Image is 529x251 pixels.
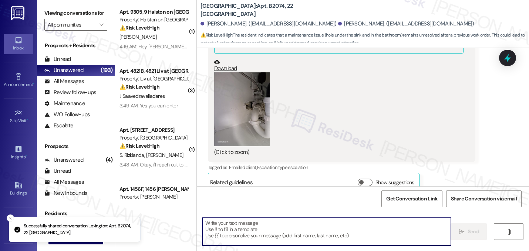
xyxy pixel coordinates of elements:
[446,190,522,207] button: Share Conversation via email
[27,117,28,122] span: •
[26,153,27,158] span: •
[119,83,159,90] strong: ⚠️ Risk Level: High
[4,179,33,199] a: Buildings
[451,195,517,203] span: Share Conversation via email
[119,185,188,193] div: Apt. 1456F, 1456 [PERSON_NAME]
[119,126,188,134] div: Apt. [STREET_ADDRESS]
[119,193,188,201] div: Property: [PERSON_NAME]
[99,65,114,76] div: (193)
[44,156,84,164] div: Unanswered
[44,167,71,175] div: Unread
[37,42,115,49] div: Prospects + Residents
[506,229,512,235] i: 
[37,210,115,217] div: Residents
[7,214,14,222] button: Close toast
[99,22,103,28] i: 
[119,43,491,50] div: 4:19 AM: Hey [PERSON_NAME] Following up on Apt 9305 telephone conversation regarding move out on ...
[119,93,165,99] span: I. Saavedravalladares
[37,142,115,150] div: Prospects
[451,223,487,240] button: Send
[48,19,95,31] input: All communities
[44,178,84,186] div: All Messages
[4,216,33,235] a: Leads
[44,100,85,107] div: Maintenance
[208,162,475,173] div: Tagged as:
[119,8,188,16] div: Apt. 9305, 9 Halston on [GEOGRAPHIC_DATA]
[214,72,270,146] button: Zoom image
[146,152,183,158] span: [PERSON_NAME]
[24,223,134,236] p: Successfully shared conversation Lexington: Apt. B2074, 22 [GEOGRAPHIC_DATA]
[119,134,188,142] div: Property: [GEOGRAPHIC_DATA]
[44,122,73,130] div: Escalate
[119,67,188,75] div: Apt. 4821B, 4821 Liv at [GEOGRAPHIC_DATA]
[11,6,26,20] img: ResiDesk Logo
[201,2,348,18] b: [GEOGRAPHIC_DATA]: Apt. B2074, 22 [GEOGRAPHIC_DATA]
[119,152,146,158] span: S. Rizkianda
[104,154,115,166] div: (4)
[201,20,337,28] div: [PERSON_NAME]. ([EMAIL_ADDRESS][DOMAIN_NAME])
[214,148,464,156] div: (Click to zoom)
[44,189,87,197] div: New Inbounds
[119,75,188,83] div: Property: Liv at [GEOGRAPHIC_DATA]
[119,34,156,40] span: [PERSON_NAME]
[381,190,442,207] button: Get Conversation Link
[468,228,479,235] span: Send
[44,66,84,74] div: Unanswered
[201,32,232,38] strong: ⚠️ Risk Level: High
[119,142,159,149] strong: ⚠️ Risk Level: High
[33,81,34,86] span: •
[4,143,33,163] a: Insights •
[375,179,414,186] label: Show suggestions
[119,161,247,168] div: 3:48 AM: Okay, i'll reach out to them. Thanks for the update!
[257,164,308,171] span: Escalation type escalation
[44,55,71,63] div: Unread
[44,78,84,85] div: All Messages
[44,111,90,118] div: WO Follow-ups
[4,107,33,127] a: Site Visit •
[229,164,257,171] span: Emailed client ,
[201,31,529,47] span: : The resident indicates that a maintenance issue (hole under the sink and in the bathroom) remai...
[44,7,107,19] label: Viewing conversations for
[119,102,178,109] div: 3:49 AM: Yes you can enter
[214,59,464,72] a: Download
[4,34,33,54] a: Inbox
[386,195,437,203] span: Get Conversation Link
[202,218,451,245] textarea: To enrich screen reader interactions, please activate Accessibility in Grammarly extension settings
[44,89,96,96] div: Review follow-ups
[119,16,188,24] div: Property: Halston on [GEOGRAPHIC_DATA]
[338,20,474,28] div: [PERSON_NAME]. ([EMAIL_ADDRESS][DOMAIN_NAME])
[210,179,253,189] div: Related guidelines
[119,24,159,31] strong: ⚠️ Risk Level: High
[459,229,464,235] i: 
